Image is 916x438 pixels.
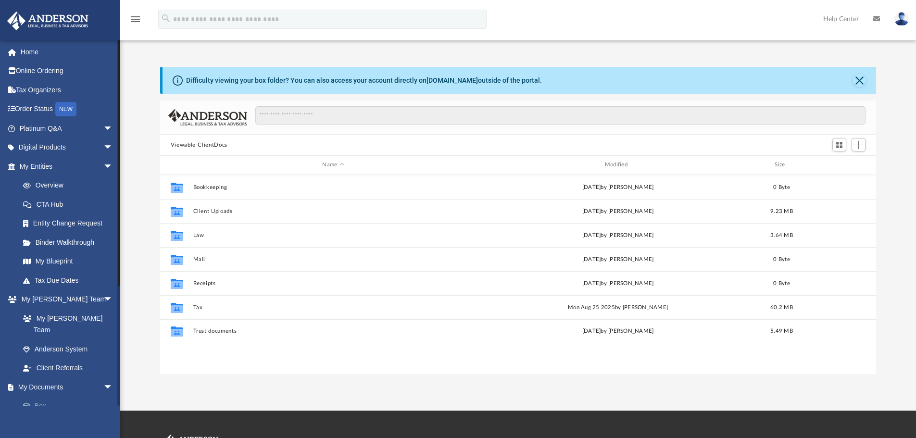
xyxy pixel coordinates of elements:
a: Entity Change Request [13,214,127,233]
div: NEW [55,102,76,116]
a: CTA Hub [13,195,127,214]
a: My Entitiesarrow_drop_down [7,157,127,176]
div: [DATE] by [PERSON_NAME] [477,231,758,239]
a: My Documentsarrow_drop_down [7,377,127,397]
div: [DATE] by [PERSON_NAME] [477,255,758,263]
div: [DATE] by [PERSON_NAME] [477,183,758,191]
a: Home [7,42,127,62]
a: Tax Due Dates [13,271,127,290]
span: 0 Byte [773,280,790,286]
button: Law [193,232,473,238]
a: Anderson System [13,339,123,359]
span: 0 Byte [773,184,790,189]
span: 60.2 MB [770,304,793,310]
div: Mon Aug 25 2025 by [PERSON_NAME] [477,303,758,312]
a: Box [13,397,127,416]
a: Platinum Q&Aarrow_drop_down [7,119,127,138]
div: Name [192,161,473,169]
a: Overview [13,176,127,195]
span: 0 Byte [773,256,790,262]
button: Bookkeeping [193,184,473,190]
div: [DATE] by [PERSON_NAME] [477,207,758,215]
a: Client Referrals [13,359,123,378]
i: menu [130,13,141,25]
span: arrow_drop_down [103,138,123,158]
span: arrow_drop_down [103,290,123,310]
div: [DATE] by [PERSON_NAME] [477,279,758,288]
a: My Blueprint [13,252,123,271]
img: User Pic [894,12,909,26]
img: Anderson Advisors Platinum Portal [4,12,91,30]
div: Size [762,161,801,169]
div: id [164,161,188,169]
button: Mail [193,256,473,263]
a: Order StatusNEW [7,100,127,119]
div: Modified [477,161,758,169]
a: My [PERSON_NAME] Team [13,309,118,339]
a: Binder Walkthrough [13,233,127,252]
span: 5.49 MB [770,328,793,334]
a: Online Ordering [7,62,127,81]
span: arrow_drop_down [103,157,123,176]
span: arrow_drop_down [103,119,123,138]
i: search [161,13,171,24]
div: Difficulty viewing your box folder? You can also access your account directly on outside of the p... [186,75,542,86]
a: My [PERSON_NAME] Teamarrow_drop_down [7,290,123,309]
button: Tax [193,304,473,311]
button: Receipts [193,280,473,287]
div: [DATE] by [PERSON_NAME] [477,327,758,336]
button: Add [852,138,866,151]
button: Switch to Grid View [832,138,847,151]
button: Viewable-ClientDocs [171,141,227,150]
a: [DOMAIN_NAME] [427,76,478,84]
button: Close [853,74,866,87]
span: 3.64 MB [770,232,793,238]
span: 9.23 MB [770,208,793,213]
input: Search files and folders [255,106,866,125]
div: id [805,161,872,169]
button: Client Uploads [193,208,473,214]
div: grid [160,175,877,374]
a: Digital Productsarrow_drop_down [7,138,127,157]
a: menu [130,18,141,25]
button: Trust documents [193,328,473,334]
a: Tax Organizers [7,80,127,100]
span: arrow_drop_down [103,377,123,397]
